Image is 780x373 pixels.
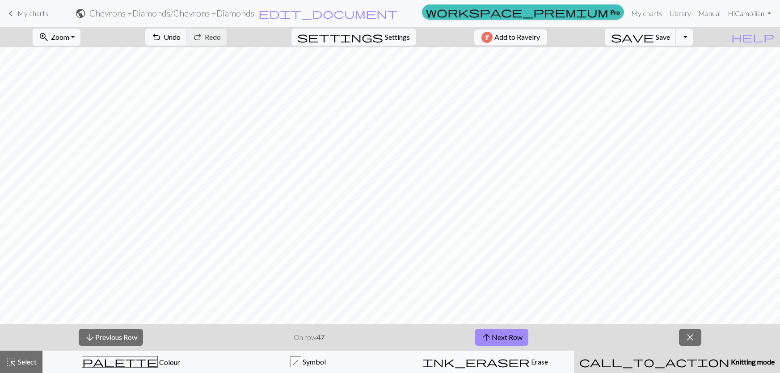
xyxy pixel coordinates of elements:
strong: 47 [316,333,325,341]
span: Undo [164,33,181,41]
span: zoom_in [38,31,49,43]
div: h [291,357,301,368]
span: Settings [385,32,410,42]
img: Ravelry [481,32,493,43]
span: Zoom [51,33,69,41]
h2: Chevrons +Diamonds / Chevrons +Diamonds [89,8,254,18]
span: public [75,7,86,20]
p: On row [294,332,325,343]
span: Knitting mode [729,357,775,366]
a: Pro [422,4,624,20]
span: Symbol [301,357,326,366]
button: Zoom [33,29,80,46]
span: save [611,31,654,43]
a: My charts [5,6,48,21]
span: My charts [17,9,48,17]
span: edit_document [258,7,398,20]
span: arrow_downward [84,331,95,344]
span: help [731,31,774,43]
span: Erase [530,357,548,366]
button: Colour [42,351,219,373]
button: Knitting mode [574,351,780,373]
span: arrow_upward [481,331,492,344]
span: Save [656,33,670,41]
span: settings [297,31,383,43]
a: Manual [695,4,724,22]
a: Library [666,4,695,22]
span: Select [17,357,37,366]
span: call_to_action [579,356,729,368]
span: undo [151,31,162,43]
span: workspace_premium [426,6,608,18]
i: Settings [297,32,383,42]
button: SettingsSettings [291,29,416,46]
a: My charts [628,4,666,22]
button: h Symbol [219,351,396,373]
span: palette [82,356,157,368]
button: Next Row [475,329,528,346]
button: Add to Ravelry [474,29,547,45]
button: Save [605,29,676,46]
button: Undo [145,29,187,46]
a: HiCamoilian [724,4,775,22]
button: Erase [397,351,574,373]
span: keyboard_arrow_left [5,7,16,20]
button: Previous Row [79,329,143,346]
span: Add to Ravelry [494,32,540,43]
span: close [685,331,696,344]
span: ink_eraser [422,356,530,368]
span: Colour [158,358,180,366]
span: highlight_alt [6,356,17,368]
